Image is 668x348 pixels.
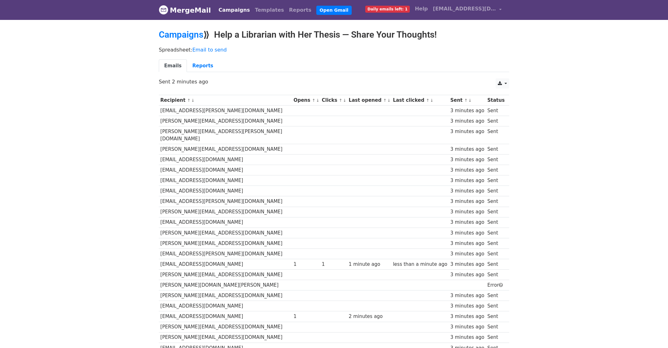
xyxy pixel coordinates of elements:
[450,313,484,320] div: 3 minutes ago
[486,106,506,116] td: Sent
[316,6,351,15] a: Open Gmail
[159,228,292,238] td: [PERSON_NAME][EMAIL_ADDRESS][DOMAIN_NAME]
[312,98,315,103] a: ↑
[486,322,506,332] td: Sent
[159,29,509,40] h2: ⟫ Help a Librarian with Her Thesis — Share Your Thoughts!
[159,165,292,175] td: [EMAIL_ADDRESS][DOMAIN_NAME]
[159,95,292,106] th: Recipient
[450,250,484,258] div: 3 minutes ago
[486,332,506,343] td: Sent
[430,3,504,17] a: [EMAIL_ADDRESS][DOMAIN_NAME]
[450,146,484,153] div: 3 minutes ago
[159,5,168,15] img: MergeMail logo
[159,175,292,186] td: [EMAIL_ADDRESS][DOMAIN_NAME]
[216,4,252,16] a: Campaigns
[363,3,412,15] a: Daily emails left: 1
[450,271,484,278] div: 3 minutes ago
[486,259,506,270] td: Sent
[391,95,449,106] th: Last clicked
[450,292,484,299] div: 3 minutes ago
[343,98,346,103] a: ↓
[383,98,387,103] a: ↑
[433,5,496,13] span: [EMAIL_ADDRESS][DOMAIN_NAME]
[159,3,211,17] a: MergeMail
[159,29,203,40] a: Campaigns
[294,261,319,268] div: 1
[486,207,506,217] td: Sent
[450,118,484,125] div: 3 minutes ago
[159,59,187,72] a: Emails
[349,261,390,268] div: 1 minute ago
[159,186,292,196] td: [EMAIL_ADDRESS][DOMAIN_NAME]
[159,126,292,144] td: [PERSON_NAME][EMAIL_ADDRESS][PERSON_NAME][DOMAIN_NAME]
[159,207,292,217] td: [PERSON_NAME][EMAIL_ADDRESS][DOMAIN_NAME]
[191,98,194,103] a: ↓
[486,238,506,248] td: Sent
[159,46,509,53] p: Spreadsheet:
[365,6,410,13] span: Daily emails left: 1
[322,261,346,268] div: 1
[486,126,506,144] td: Sent
[450,167,484,174] div: 3 minutes ago
[486,228,506,238] td: Sent
[486,175,506,186] td: Sent
[159,238,292,248] td: [PERSON_NAME][EMAIL_ADDRESS][DOMAIN_NAME]
[294,313,319,320] div: 1
[159,217,292,228] td: [EMAIL_ADDRESS][DOMAIN_NAME]
[486,311,506,322] td: Sent
[450,177,484,184] div: 3 minutes ago
[159,322,292,332] td: [PERSON_NAME][EMAIL_ADDRESS][DOMAIN_NAME]
[252,4,286,16] a: Templates
[347,95,391,106] th: Last opened
[486,301,506,311] td: Sent
[159,270,292,280] td: [PERSON_NAME][EMAIL_ADDRESS][DOMAIN_NAME]
[486,248,506,259] td: Sent
[320,95,347,106] th: Clicks
[192,47,227,53] a: Email to send
[486,217,506,228] td: Sent
[464,98,468,103] a: ↑
[450,302,484,310] div: 3 minutes ago
[159,259,292,270] td: [EMAIL_ADDRESS][DOMAIN_NAME]
[393,261,447,268] div: less than a minute ago
[159,301,292,311] td: [EMAIL_ADDRESS][DOMAIN_NAME]
[450,261,484,268] div: 3 minutes ago
[486,280,506,290] td: Error
[159,290,292,301] td: [PERSON_NAME][EMAIL_ADDRESS][DOMAIN_NAME]
[339,98,343,103] a: ↑
[450,219,484,226] div: 3 minutes ago
[292,95,320,106] th: Opens
[450,229,484,237] div: 3 minutes ago
[450,107,484,114] div: 3 minutes ago
[159,248,292,259] td: [EMAIL_ADDRESS][PERSON_NAME][DOMAIN_NAME]
[159,116,292,126] td: [PERSON_NAME][EMAIL_ADDRESS][DOMAIN_NAME]
[450,323,484,331] div: 3 minutes ago
[426,98,429,103] a: ↑
[486,270,506,280] td: Sent
[450,128,484,135] div: 3 minutes ago
[316,98,319,103] a: ↓
[486,165,506,175] td: Sent
[486,155,506,165] td: Sent
[159,196,292,207] td: [EMAIL_ADDRESS][PERSON_NAME][DOMAIN_NAME]
[187,98,191,103] a: ↑
[450,208,484,216] div: 3 minutes ago
[159,155,292,165] td: [EMAIL_ADDRESS][DOMAIN_NAME]
[159,78,509,85] p: Sent 2 minutes ago
[387,98,391,103] a: ↓
[450,198,484,205] div: 3 minutes ago
[486,95,506,106] th: Status
[187,59,218,72] a: Reports
[349,313,390,320] div: 2 minutes ago
[159,144,292,154] td: [PERSON_NAME][EMAIL_ADDRESS][DOMAIN_NAME]
[468,98,472,103] a: ↓
[159,332,292,343] td: [PERSON_NAME][EMAIL_ADDRESS][DOMAIN_NAME]
[287,4,314,16] a: Reports
[450,156,484,163] div: 3 minutes ago
[449,95,486,106] th: Sent
[450,187,484,195] div: 3 minutes ago
[486,144,506,154] td: Sent
[486,290,506,301] td: Sent
[159,106,292,116] td: [EMAIL_ADDRESS][PERSON_NAME][DOMAIN_NAME]
[159,311,292,322] td: [EMAIL_ADDRESS][DOMAIN_NAME]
